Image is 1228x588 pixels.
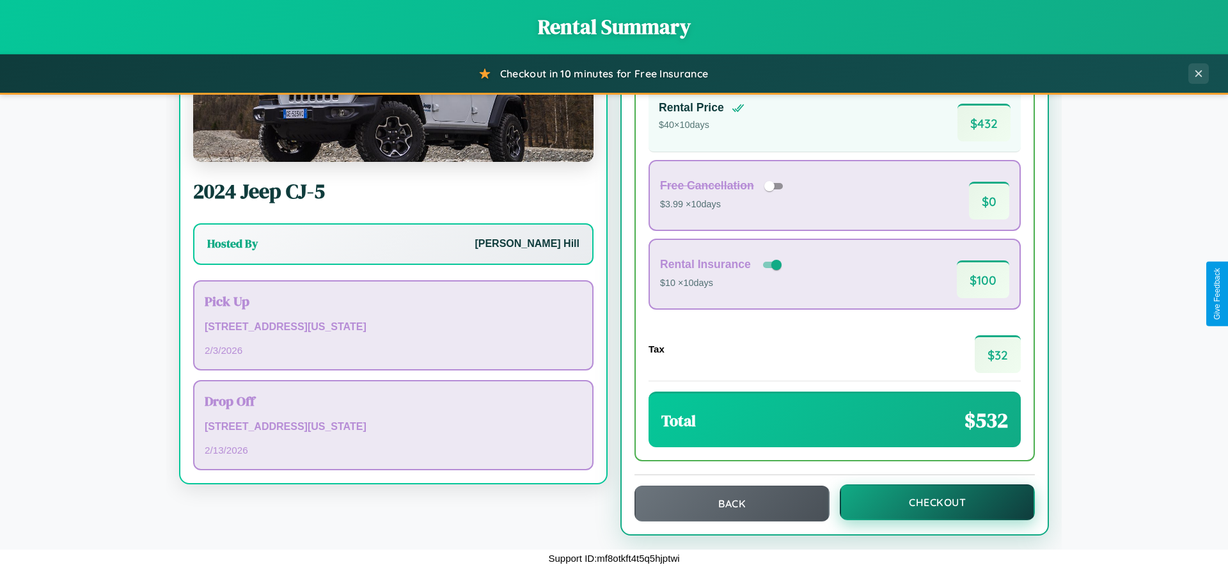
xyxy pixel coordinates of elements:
h1: Rental Summary [13,13,1215,41]
span: Checkout in 10 minutes for Free Insurance [500,67,708,80]
p: $3.99 × 10 days [660,196,787,213]
p: [STREET_ADDRESS][US_STATE] [205,418,582,436]
h3: Hosted By [207,236,258,251]
h4: Rental Price [659,101,724,115]
p: Support ID: mf8otkft4t5q5hjptwi [548,550,679,567]
p: $ 40 × 10 days [659,117,744,134]
span: $ 432 [957,104,1011,141]
span: $ 532 [964,406,1008,434]
h4: Rental Insurance [660,258,751,271]
p: [STREET_ADDRESS][US_STATE] [205,318,582,337]
h4: Tax [649,344,665,354]
p: $10 × 10 days [660,275,784,292]
span: $ 0 [969,182,1009,219]
h3: Pick Up [205,292,582,310]
p: [PERSON_NAME] Hill [475,235,579,253]
button: Back [634,486,830,521]
img: Jeep CJ-5 [193,34,594,162]
h4: Free Cancellation [660,179,754,193]
span: $ 32 [975,335,1021,373]
p: 2 / 13 / 2026 [205,441,582,459]
h3: Total [661,410,696,431]
p: 2 / 3 / 2026 [205,342,582,359]
h3: Drop Off [205,392,582,410]
div: Give Feedback [1213,268,1222,320]
button: Checkout [840,484,1035,520]
h2: 2024 Jeep CJ-5 [193,177,594,205]
span: $ 100 [957,260,1009,298]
